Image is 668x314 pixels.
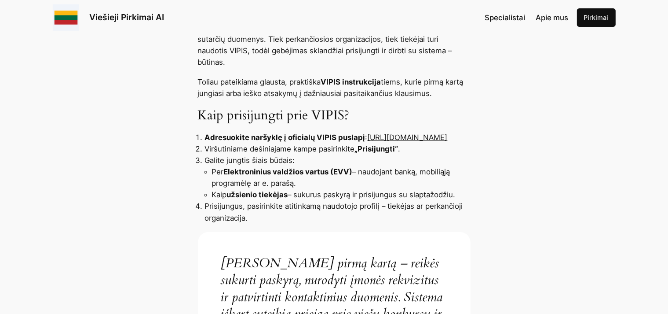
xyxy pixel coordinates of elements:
nav: Navigation [485,12,568,23]
strong: užsienio tiekėjas [227,190,288,199]
a: Apie mus [536,12,568,23]
img: Viešieji pirkimai logo [53,4,79,31]
a: Viešieji Pirkimai AI [90,12,164,22]
li: Prisijungus, pasirinkite atitinkamą naudotojo profilį – tiekėjas ar perkančioji organizacija. [205,200,471,223]
h3: Kaip prisijungti prie VIPIS? [198,108,471,124]
strong: „Prisijungti“ [355,144,398,153]
a: [URL][DOMAIN_NAME] [368,133,448,142]
p: Toliau pateikiama glausta, praktiška tiems, kurie pirmą kartą jungiasi arba ieško atsakymų į dažn... [198,76,471,99]
a: Pirkimai [577,8,616,27]
li: Per – naudojant banką, mobiliąją programėlę ar e. parašą. [212,166,471,189]
span: Specialistai [485,13,525,22]
a: Specialistai [485,12,525,23]
li: : [205,132,471,143]
strong: Adresuokite naršyklę į oficialų VIPIS puslapį [205,133,365,142]
span: Apie mus [536,13,568,22]
strong: Elektroninius valdžios vartus (EVV) [224,167,353,176]
li: Kaip – sukurus paskyrą ir prisijungus su slaptažodžiu. [212,189,471,200]
li: Viršutiniame dešiniajame kampe pasirinkite . [205,143,471,155]
li: Galite jungtis šiais būdais: [205,155,471,200]
strong: VIPIS instrukcija [321,78,381,86]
